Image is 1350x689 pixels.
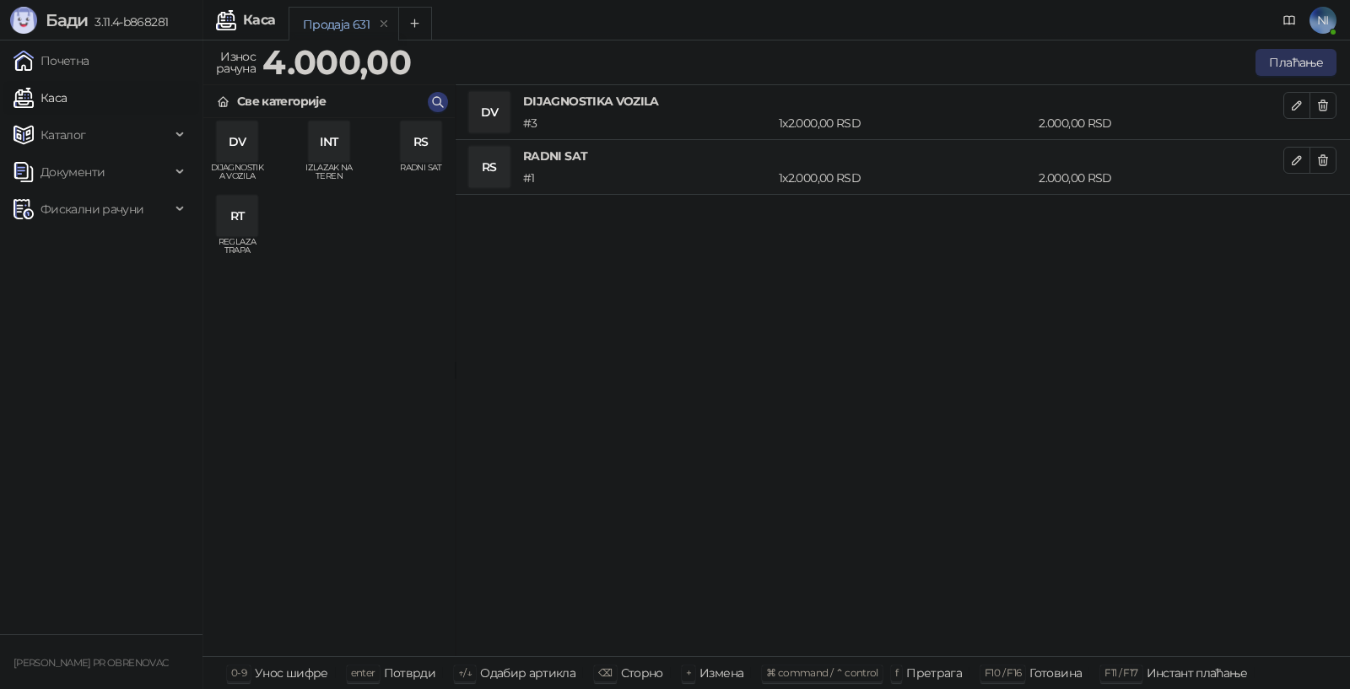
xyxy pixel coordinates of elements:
button: Плаћање [1255,49,1336,76]
span: enter [351,666,375,679]
div: Измена [699,662,743,684]
div: RT [217,196,257,236]
h4: RADNI SAT [523,147,1283,165]
div: 1 x 2.000,00 RSD [775,169,1035,187]
span: Бади [46,10,88,30]
div: INT [309,121,349,162]
div: RS [401,121,441,162]
span: 3.11.4-b868281 [88,14,168,30]
div: DV [469,92,510,132]
div: Готовина [1029,662,1082,684]
small: [PERSON_NAME] PR OBRENOVAC [13,657,168,669]
div: # 1 [520,169,775,187]
span: ⌫ [598,666,612,679]
div: Унос шифре [255,662,328,684]
span: 0-9 [231,666,246,679]
span: Фискални рачуни [40,192,143,226]
span: F11 / F17 [1104,666,1137,679]
div: Претрага [906,662,962,684]
div: Инстант плаћање [1147,662,1247,684]
span: ⌘ command / ⌃ control [766,666,878,679]
div: 2.000,00 RSD [1035,114,1287,132]
div: Сторно [621,662,663,684]
span: RADNI SAT [394,164,448,189]
a: Почетна [13,44,89,78]
div: Све категорије [237,92,326,110]
span: IZLAZAK NA TEREN [302,164,356,189]
span: NI [1309,7,1336,34]
div: RS [469,147,510,187]
div: # 3 [520,114,775,132]
span: + [686,666,691,679]
div: grid [203,118,455,656]
span: ↑/↓ [458,666,472,679]
button: remove [373,17,395,31]
div: Одабир артикла [480,662,575,684]
div: Продаја 631 [303,15,370,34]
div: Каса [243,13,275,27]
div: 2.000,00 RSD [1035,169,1287,187]
span: REGLAZA TRAPA [210,238,264,263]
a: Документација [1276,7,1303,34]
h4: DIJAGNOSTIKA VOZILA [523,92,1283,110]
span: F10 / F16 [985,666,1021,679]
div: Износ рачуна [213,46,259,79]
strong: 4.000,00 [262,41,411,83]
a: Каса [13,81,67,115]
div: Потврди [384,662,436,684]
img: Logo [10,7,37,34]
button: Add tab [398,7,432,40]
span: Каталог [40,118,86,152]
span: Документи [40,155,105,189]
span: DIJAGNOSTIKA VOZILA [210,164,264,189]
span: f [895,666,898,679]
div: DV [217,121,257,162]
div: 1 x 2.000,00 RSD [775,114,1035,132]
